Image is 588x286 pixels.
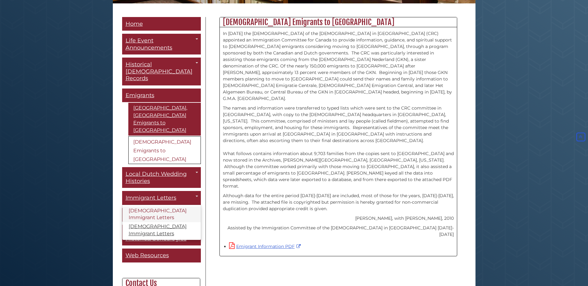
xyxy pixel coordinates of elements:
p: The names and information were transferred to typed lists which were sent to the CRC committee in... [223,105,454,189]
a: Immigrant Letters [122,191,201,205]
span: Historical [DEMOGRAPHIC_DATA] Records [126,61,192,82]
p: In [DATE] the [DEMOGRAPHIC_DATA] of the [DEMOGRAPHIC_DATA] in [GEOGRAPHIC_DATA] (CRC) appointed a... [223,30,454,102]
p: Assisted by the Immigration Committee of the [DEMOGRAPHIC_DATA] in [GEOGRAPHIC_DATA] [DATE]-[DATE] [223,225,454,238]
span: Web Resources [126,252,169,259]
a: Historical [DEMOGRAPHIC_DATA] Records [122,58,201,85]
a: [DEMOGRAPHIC_DATA] Immigrant Letters [122,206,201,223]
a: Home [122,17,201,31]
span: Life Event Announcements [126,37,172,51]
p: Although data for the entire period [DATE]-[DATE] are included, most of those for the years, [DAT... [223,193,454,212]
a: [GEOGRAPHIC_DATA], [GEOGRAPHIC_DATA] Emigrants to [GEOGRAPHIC_DATA] [128,103,201,136]
span: Local Dutch Wedding Histories [126,171,187,184]
span: Family Histories/Genealogies [126,228,187,242]
a: Back to Top [575,134,586,140]
span: Emigrants [126,92,154,99]
a: [DEMOGRAPHIC_DATA] Emigrants to [GEOGRAPHIC_DATA] [128,136,201,164]
h2: [DEMOGRAPHIC_DATA] Emigrants to [GEOGRAPHIC_DATA] [220,17,457,27]
a: Local Dutch Wedding Histories [122,167,201,188]
span: Immigrant Letters [126,194,176,201]
a: Web Resources [122,249,201,262]
p: [PERSON_NAME], with [PERSON_NAME], 2010 [223,215,454,222]
a: Life Event Announcements [122,34,201,54]
a: Emigrants [122,89,201,102]
a: Emigrant Information PDF [229,244,302,249]
span: Home [126,20,143,27]
a: [DEMOGRAPHIC_DATA] Immigrant Letters [122,222,201,238]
